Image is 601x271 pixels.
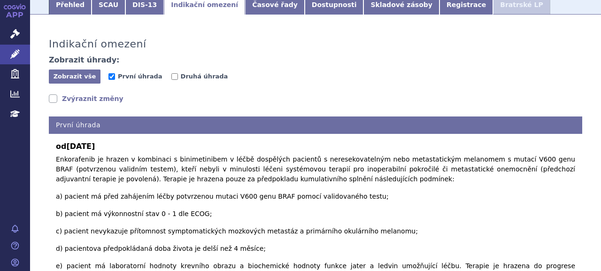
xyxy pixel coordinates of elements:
[118,73,162,80] span: První úhrada
[49,55,120,65] h4: Zobrazit úhrady:
[181,73,228,80] span: Druhá úhrada
[108,73,115,80] input: První úhrada
[49,70,100,84] button: Zobrazit vše
[66,142,95,151] span: [DATE]
[56,141,575,152] b: od
[49,94,123,103] a: Zvýraznit změny
[49,38,146,50] h3: Indikační omezení
[49,116,582,134] h4: První úhrada
[54,73,96,80] span: Zobrazit vše
[171,73,178,80] input: Druhá úhrada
